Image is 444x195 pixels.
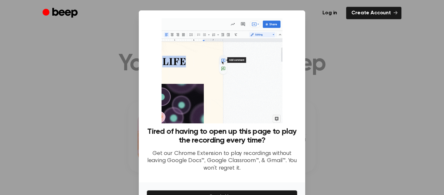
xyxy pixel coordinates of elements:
a: Log in [317,7,342,19]
img: Beep extension in action [162,18,282,123]
p: Get our Chrome Extension to play recordings without leaving Google Docs™, Google Classroom™, & Gm... [147,150,297,172]
a: Beep [43,7,79,20]
h3: Tired of having to open up this page to play the recording every time? [147,127,297,145]
a: Create Account [346,7,401,19]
